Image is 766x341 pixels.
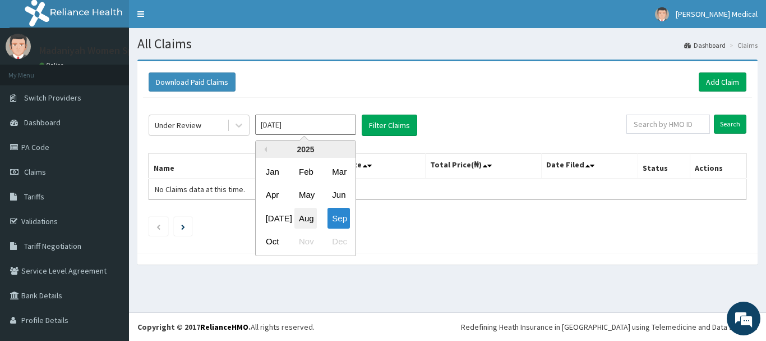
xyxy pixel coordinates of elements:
a: Dashboard [684,40,726,50]
div: Under Review [155,120,201,131]
div: month 2025-09 [256,160,356,253]
div: Choose January 2025 [261,161,284,182]
li: Claims [727,40,758,50]
span: Tariff Negotiation [24,241,81,251]
p: Madaniyah Women Specialist Hospital [39,46,205,56]
div: Choose September 2025 [327,208,350,229]
div: Choose February 2025 [294,161,317,182]
div: Choose May 2025 [294,185,317,206]
span: Claims [24,167,46,177]
img: User Image [6,34,31,59]
div: Choose August 2025 [294,208,317,229]
span: Dashboard [24,117,61,128]
th: Actions [690,153,746,179]
a: Next page [181,221,185,231]
input: Select Month and Year [255,115,356,135]
a: RelianceHMO [200,322,248,332]
div: Minimize live chat window [184,6,211,33]
a: Previous page [156,221,161,231]
th: Total Price(₦) [425,153,542,179]
div: Choose April 2025 [261,185,284,206]
div: Choose October 2025 [261,231,284,252]
div: Redefining Heath Insurance in [GEOGRAPHIC_DATA] using Telemedicine and Data Science! [461,321,758,333]
textarea: Type your message and hit 'Enter' [6,224,214,263]
th: Date Filed [542,153,638,179]
span: We're online! [65,100,155,213]
span: Tariffs [24,192,44,202]
img: d_794563401_company_1708531726252_794563401 [21,56,45,84]
div: Choose June 2025 [327,185,350,206]
button: Previous Year [261,147,267,152]
button: Filter Claims [362,115,417,136]
span: Switch Providers [24,93,81,103]
img: User Image [655,7,669,21]
a: Online [39,61,66,69]
span: [PERSON_NAME] Medical [676,9,758,19]
th: Status [638,153,690,179]
div: Chat with us now [58,63,188,78]
span: No Claims data at this time. [155,184,245,194]
input: Search [714,115,746,134]
a: Add Claim [699,72,746,92]
div: Choose March 2025 [327,161,350,182]
strong: Copyright © 2017 . [137,322,251,332]
h1: All Claims [137,37,758,51]
div: 2025 [256,141,356,158]
button: Download Paid Claims [149,72,236,92]
th: Name [149,153,299,179]
div: Choose July 2025 [261,208,284,229]
footer: All rights reserved. [129,312,766,341]
input: Search by HMO ID [626,115,710,134]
